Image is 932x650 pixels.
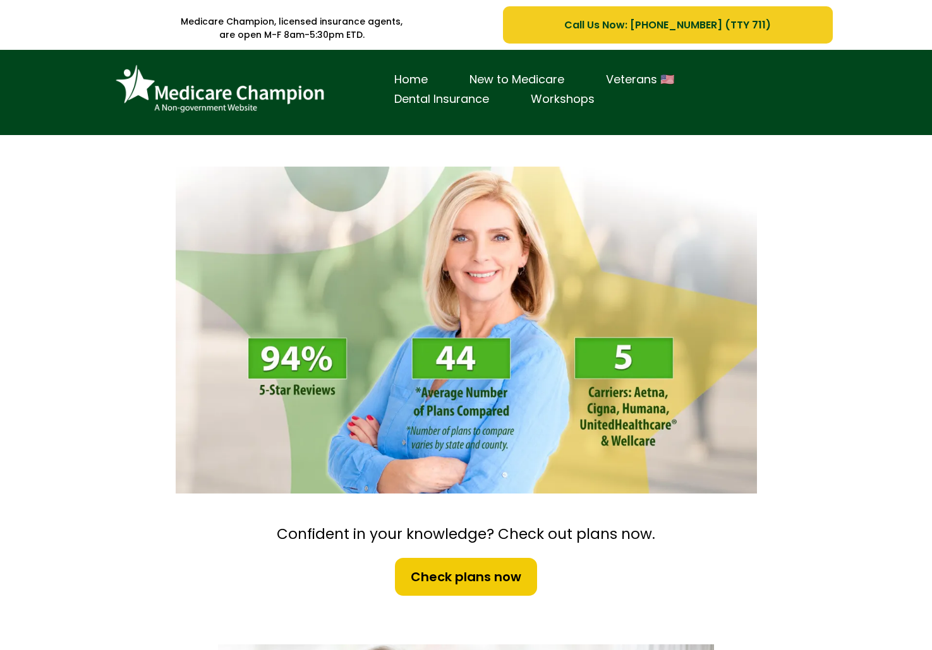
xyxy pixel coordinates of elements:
[564,17,771,33] span: Call Us Now: [PHONE_NUMBER] (TTY 711)
[109,59,330,119] img: Brand Logo
[373,90,510,109] a: Dental Insurance
[394,557,538,597] a: Check plans now
[169,525,763,544] h2: Confident in your knowledge? Check out plans now.
[585,70,695,90] a: Veterans 🇺🇸
[510,90,615,109] a: Workshops
[411,567,521,586] span: Check plans now
[449,70,585,90] a: New to Medicare
[100,15,485,28] p: Medicare Champion, licensed insurance agents,
[100,28,485,42] p: are open M-F 8am-5:30pm ETD.
[373,70,449,90] a: Home
[503,6,832,44] a: Call Us Now: 1-833-823-1990 (TTY 711)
